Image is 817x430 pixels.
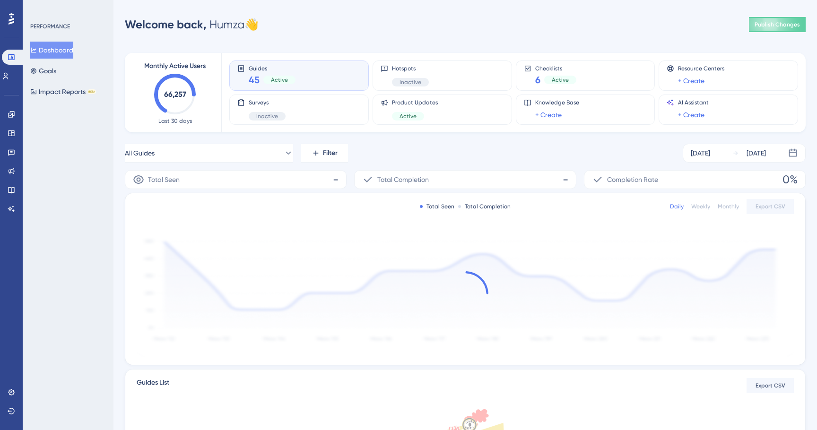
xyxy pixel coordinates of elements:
[552,76,569,84] span: Active
[158,117,192,125] span: Last 30 days
[607,174,658,185] span: Completion Rate
[137,377,169,394] span: Guides List
[271,76,288,84] span: Active
[148,174,180,185] span: Total Seen
[458,203,511,210] div: Total Completion
[782,172,798,187] span: 0%
[125,144,293,163] button: All Guides
[535,65,576,71] span: Checklists
[535,73,540,86] span: 6
[30,23,70,30] div: PERFORMANCE
[392,65,429,72] span: Hotspots
[256,112,278,120] span: Inactive
[756,203,785,210] span: Export CSV
[249,99,286,106] span: Surveys
[30,83,96,100] button: Impact ReportsBETA
[164,90,186,99] text: 66,257
[755,21,800,28] span: Publish Changes
[125,147,155,159] span: All Guides
[30,42,73,59] button: Dashboard
[563,172,568,187] span: -
[323,147,338,159] span: Filter
[144,60,206,72] span: Monthly Active Users
[125,17,259,32] div: Humza 👋
[301,144,348,163] button: Filter
[678,65,724,72] span: Resource Centers
[691,147,710,159] div: [DATE]
[400,78,421,86] span: Inactive
[535,109,562,120] a: + Create
[747,147,766,159] div: [DATE]
[691,203,710,210] div: Weekly
[249,65,296,71] span: Guides
[747,378,794,393] button: Export CSV
[333,172,339,187] span: -
[756,382,785,389] span: Export CSV
[747,199,794,214] button: Export CSV
[749,17,806,32] button: Publish Changes
[678,99,709,106] span: AI Assistant
[718,203,739,210] div: Monthly
[87,89,96,94] div: BETA
[535,99,579,106] span: Knowledge Base
[678,75,704,86] a: + Create
[377,174,429,185] span: Total Completion
[678,109,704,120] a: + Create
[400,112,417,120] span: Active
[249,73,260,86] span: 45
[392,99,438,106] span: Product Updates
[30,62,56,79] button: Goals
[125,17,207,31] span: Welcome back,
[420,203,454,210] div: Total Seen
[670,203,684,210] div: Daily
